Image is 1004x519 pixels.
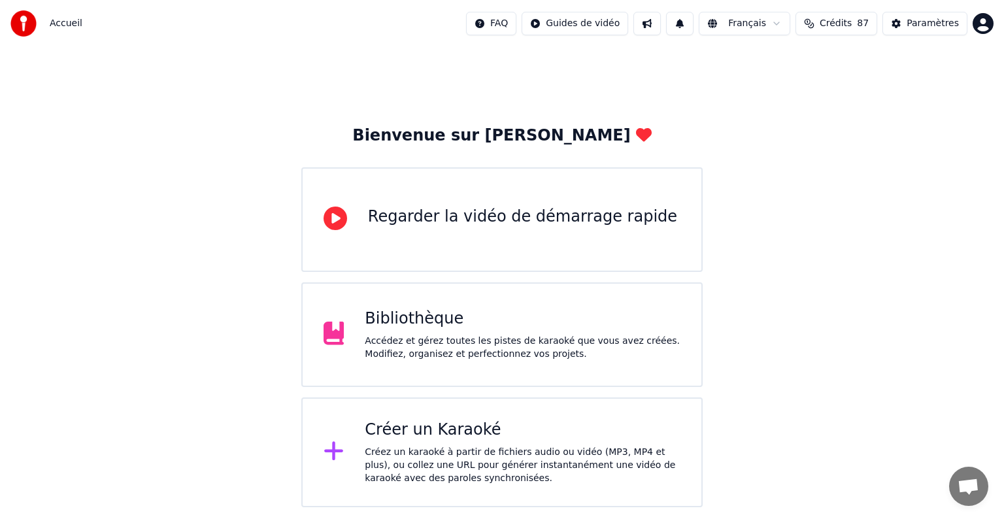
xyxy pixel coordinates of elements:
span: 87 [857,17,869,30]
div: Bibliothèque [365,309,680,329]
div: Regarder la vidéo de démarrage rapide [368,207,677,227]
a: Ouvrir le chat [949,467,988,506]
div: Bienvenue sur [PERSON_NAME] [352,126,651,146]
div: Accédez et gérez toutes les pistes de karaoké que vous avez créées. Modifiez, organisez et perfec... [365,335,680,361]
button: Guides de vidéo [522,12,628,35]
button: Crédits87 [795,12,877,35]
nav: breadcrumb [50,17,82,30]
button: FAQ [466,12,516,35]
span: Accueil [50,17,82,30]
div: Créer un Karaoké [365,420,680,441]
span: Crédits [820,17,852,30]
button: Paramètres [882,12,967,35]
img: youka [10,10,37,37]
div: Créez un karaoké à partir de fichiers audio ou vidéo (MP3, MP4 et plus), ou collez une URL pour g... [365,446,680,485]
div: Paramètres [907,17,959,30]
